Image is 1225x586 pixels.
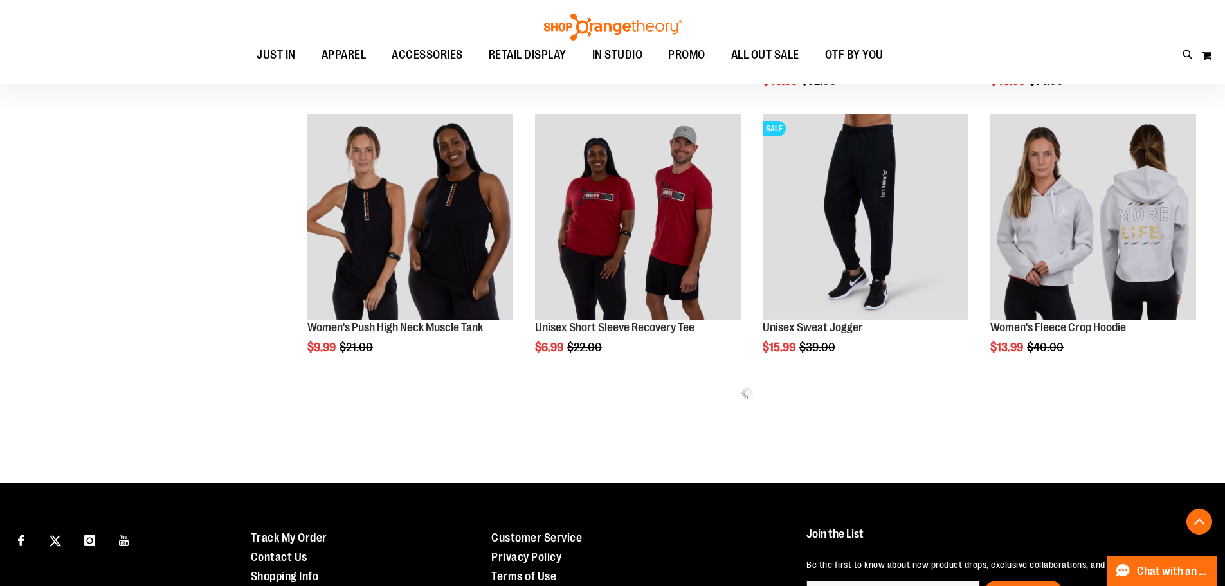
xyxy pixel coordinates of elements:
span: APPAREL [322,41,367,69]
div: product [984,108,1202,387]
a: Product image for Unisex Sweat JoggerSALE [763,114,968,322]
button: Chat with an Expert [1107,556,1218,586]
a: Unisex Short Sleeve Recovery Tee [535,321,694,334]
a: Shopping Info [251,570,319,583]
p: Be the first to know about new product drops, exclusive collaborations, and shopping events! [806,558,1195,571]
span: $15.99 [763,341,797,354]
span: SALE [763,121,786,136]
a: Visit our Instagram page [78,528,101,551]
span: $40.00 [1027,341,1066,354]
a: Visit our Youtube page [113,528,136,551]
span: IN STUDIO [592,41,643,69]
img: Product image for Unisex SS Recovery Tee [535,114,741,320]
span: JUST IN [257,41,296,69]
span: ALL OUT SALE [731,41,799,69]
a: Women's Fleece Crop Hoodie [990,321,1126,334]
a: Visit our Facebook page [10,528,32,551]
a: Product image for Push High Neck Muscle Tank [307,114,513,322]
img: ias-spinner.gif [741,387,754,399]
a: Women's Push High Neck Muscle Tank [307,321,483,334]
span: RETAIL DISPLAY [489,41,567,69]
span: PROMO [668,41,705,69]
div: product [756,108,975,387]
div: product [529,108,747,387]
img: Shop Orangetheory [542,14,684,41]
span: $21.00 [340,341,375,354]
span: $9.99 [307,341,338,354]
a: Contact Us [251,551,307,563]
a: Product image for Unisex SS Recovery Tee [535,114,741,322]
button: Back To Top [1186,509,1212,535]
img: Product image for Push High Neck Muscle Tank [307,114,513,320]
span: OTF BY YOU [825,41,884,69]
span: $13.99 [990,341,1025,354]
img: Twitter [50,535,61,547]
span: $22.00 [567,341,604,354]
a: Customer Service [491,531,582,544]
a: Visit our X page [44,528,67,551]
a: Product image for Womens Fleece Crop Hoodie [990,114,1196,322]
a: Track My Order [251,531,327,544]
span: Chat with an Expert [1137,565,1210,578]
a: Unisex Sweat Jogger [763,321,863,334]
span: $39.00 [799,341,837,354]
img: Product image for Unisex Sweat Jogger [763,114,968,320]
span: ACCESSORIES [392,41,463,69]
a: Terms of Use [491,570,556,583]
img: Product image for Womens Fleece Crop Hoodie [990,114,1196,320]
a: Privacy Policy [491,551,561,563]
span: $6.99 [535,341,565,354]
h4: Join the List [806,528,1195,552]
div: product [301,108,520,387]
